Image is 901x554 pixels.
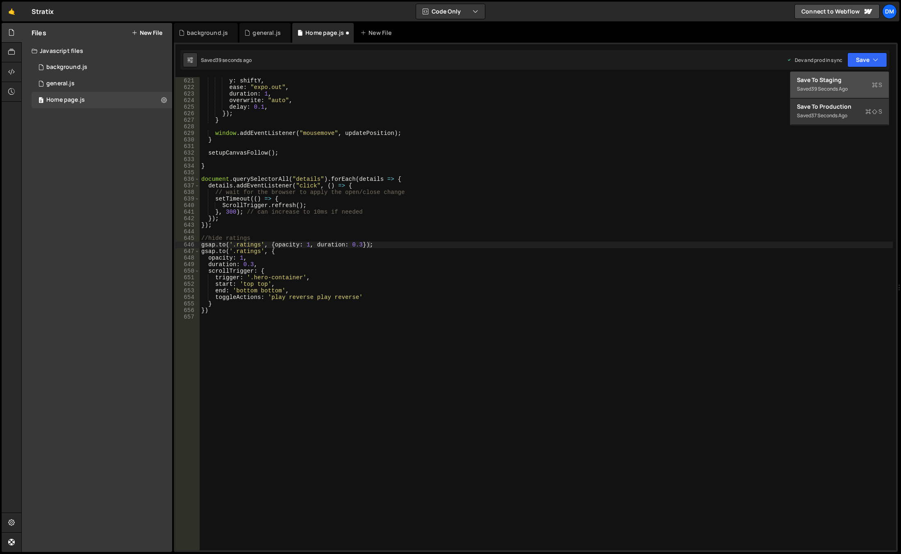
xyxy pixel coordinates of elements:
[872,81,882,89] span: S
[305,29,344,37] div: Home page.js
[175,163,200,169] div: 634
[416,4,485,19] button: Code Only
[46,64,87,71] div: background.js
[811,85,848,92] div: 39 seconds ago
[175,130,200,137] div: 629
[175,307,200,314] div: 656
[175,228,200,235] div: 644
[797,111,882,121] div: Saved
[882,4,897,19] a: Dm
[790,98,889,125] button: Save to ProductionS Saved37 seconds ago
[175,294,200,301] div: 654
[175,235,200,242] div: 645
[865,107,882,116] span: S
[175,202,200,209] div: 640
[32,75,172,92] div: 16575/45802.js
[39,98,43,104] span: 0
[175,150,200,156] div: 632
[175,176,200,182] div: 636
[46,80,75,87] div: general.js
[2,2,22,21] a: 🤙
[175,117,200,123] div: 627
[175,261,200,268] div: 649
[175,314,200,320] div: 657
[175,97,200,104] div: 624
[175,84,200,91] div: 622
[175,222,200,228] div: 643
[787,57,842,64] div: Dev and prod in sync
[847,52,887,67] button: Save
[175,91,200,97] div: 623
[797,76,882,84] div: Save to Staging
[175,110,200,117] div: 626
[175,215,200,222] div: 642
[253,29,281,37] div: general.js
[175,156,200,163] div: 633
[175,104,200,110] div: 625
[175,189,200,196] div: 638
[175,255,200,261] div: 648
[132,30,162,36] button: New File
[175,209,200,215] div: 641
[216,57,252,64] div: 39 seconds ago
[797,84,882,94] div: Saved
[46,96,85,104] div: Home page.js
[175,301,200,307] div: 655
[175,78,200,84] div: 621
[187,29,228,37] div: background.js
[360,29,395,37] div: New File
[794,4,880,19] a: Connect to Webflow
[175,268,200,274] div: 650
[175,137,200,143] div: 630
[175,123,200,130] div: 628
[175,182,200,189] div: 637
[175,248,200,255] div: 647
[175,143,200,150] div: 631
[797,103,882,111] div: Save to Production
[790,71,889,125] div: Code Only
[175,169,200,176] div: 635
[175,281,200,287] div: 652
[201,57,252,64] div: Saved
[32,28,46,37] h2: Files
[32,7,54,16] div: Stratix
[811,112,847,119] div: 37 seconds ago
[175,242,200,248] div: 646
[175,274,200,281] div: 651
[22,43,172,59] div: Javascript files
[175,196,200,202] div: 639
[32,59,172,75] div: 16575/45066.js
[790,72,889,98] button: Save to StagingS Saved39 seconds ago
[32,92,172,108] div: 16575/45977.js
[175,287,200,294] div: 653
